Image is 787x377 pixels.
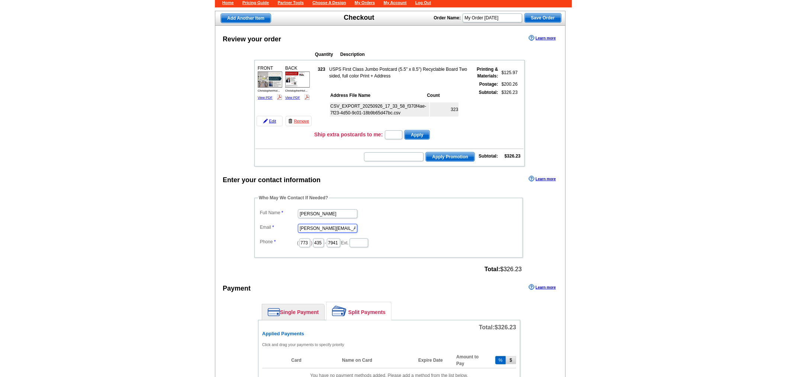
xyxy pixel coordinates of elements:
div: FRONT [257,64,283,102]
a: Learn more [529,284,556,290]
img: pencil-icon.gif [263,119,268,123]
span: Add Another Item [221,14,271,23]
a: View PDF [285,96,300,99]
span: Apply [405,130,430,139]
a: My Orders [355,0,375,5]
a: Learn more [529,35,556,41]
div: Enter your contact information [223,175,321,185]
a: Home [222,0,234,5]
a: Learn more [529,176,556,182]
th: Description [340,51,476,58]
td: $125.97 [499,66,518,80]
td: 323 [430,102,459,117]
div: Review your order [223,34,281,44]
a: Single Payment [262,304,324,320]
strong: Subtotal: [479,90,498,95]
a: Pricing Guide [242,0,269,5]
a: Remove [286,116,312,126]
label: Full Name [260,209,297,216]
span: $326.23 [485,266,522,273]
strong: Order Name: [434,15,461,20]
th: Name on Card [338,352,415,368]
th: Address File Name [330,92,426,99]
img: trashcan-icon.gif [288,119,293,123]
a: Log Out [415,0,431,5]
a: Split Payments [327,302,391,320]
strong: Total: [485,266,500,272]
a: View PDF [258,96,273,99]
a: My Account [384,0,407,5]
strong: Printing & Materials: [477,67,498,79]
iframe: LiveChat chat widget [638,204,787,377]
div: BACK [284,64,311,102]
span: Save Order [525,13,561,22]
td: USPS First Class Jumbo Postcard (5.5" x 8.5") Recyclable Board Two sided, full color Print + Address [329,66,469,80]
img: single-payment.png [268,308,280,316]
img: pdf_logo.png [277,94,282,100]
span: ChristopherHol... [258,89,280,92]
h1: Checkout [344,14,375,22]
img: split-payment.png [332,306,347,316]
div: Payment [223,283,251,294]
label: Phone [260,238,297,245]
th: Amount to Pay [453,352,491,368]
button: Apply [404,130,430,140]
strong: $326.23 [505,153,521,159]
strong: 323 [318,67,325,72]
img: small-thumb.jpg [285,72,310,88]
span: Total: [479,324,516,330]
legend: Who May We Contact If Needed? [258,194,329,201]
span: ChristopherHol... [285,89,308,92]
a: Choose A Design [312,0,346,5]
button: Save Order [524,13,562,23]
span: $326.23 [495,324,516,330]
th: Card [288,352,338,368]
strong: Postage: [479,82,498,87]
img: small-thumb.jpg [258,72,282,88]
td: $200.26 [499,80,518,88]
button: Apply Promotion [425,152,475,162]
img: pdf_logo.png [304,94,310,100]
a: Edit [257,116,283,126]
h6: Applied Payments [262,331,516,337]
span: Apply Promotion [426,152,475,161]
p: Click and drag your payments to specify priority [262,341,516,348]
td: $326.23 [499,89,518,127]
button: $ [506,356,516,364]
td: CSV_EXPORT_20250926_17_33_58_f370f4ae-7f23-4d50-9c01-18b9b65d47bc.csv [330,102,429,117]
th: Expire Date [415,352,453,368]
th: Quantity [315,51,339,58]
label: Email [260,224,297,231]
th: Count [427,92,459,99]
button: % [495,356,506,364]
a: Partner Tools [278,0,304,5]
h3: Ship extra postcards to me: [314,131,383,138]
strong: Subtotal: [479,153,498,159]
dd: ( ) - Ext. [258,237,519,248]
a: Add Another Item [221,13,271,23]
